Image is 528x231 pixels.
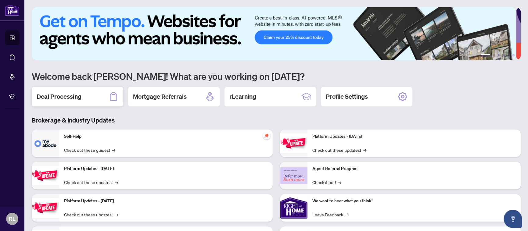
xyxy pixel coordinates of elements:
[64,211,118,218] a: Check out these updates!→
[263,132,270,139] span: pushpin
[512,54,515,56] button: 6
[312,179,341,186] a: Check it out!→
[338,179,341,186] span: →
[507,54,510,56] button: 5
[37,92,81,101] h2: Deal Processing
[32,198,59,217] img: Platform Updates - July 21, 2025
[64,133,268,140] p: Self-Help
[346,211,349,218] span: →
[32,70,521,82] h1: Welcome back [PERSON_NAME]! What are you working on [DATE]?
[32,7,516,60] img: Slide 0
[312,211,349,218] a: Leave Feedback→
[312,198,516,204] p: We want to hear what you think!
[229,92,256,101] h2: rLearning
[502,54,505,56] button: 4
[9,215,16,223] span: RL
[115,211,118,218] span: →
[280,133,307,153] img: Platform Updates - June 23, 2025
[133,92,187,101] h2: Mortgage Referrals
[112,147,115,153] span: →
[64,147,115,153] a: Check out these guides!→
[280,194,307,222] img: We want to hear what you think!
[280,167,307,184] img: Agent Referral Program
[5,5,20,16] img: logo
[115,179,118,186] span: →
[480,54,490,56] button: 1
[64,198,268,204] p: Platform Updates - [DATE]
[64,165,268,172] p: Platform Updates - [DATE]
[64,179,118,186] a: Check out these updates!→
[497,54,500,56] button: 3
[312,133,516,140] p: Platform Updates - [DATE]
[504,210,522,228] button: Open asap
[32,116,521,125] h3: Brokerage & Industry Updates
[493,54,495,56] button: 2
[32,130,59,157] img: Self-Help
[312,165,516,172] p: Agent Referral Program
[32,166,59,185] img: Platform Updates - September 16, 2025
[312,147,366,153] a: Check out these updates!→
[326,92,368,101] h2: Profile Settings
[363,147,366,153] span: →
